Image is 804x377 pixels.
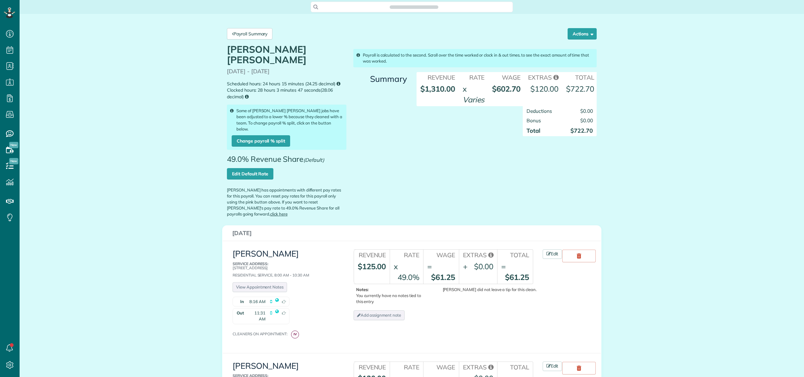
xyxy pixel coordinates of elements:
[9,142,18,148] span: New
[303,157,324,163] em: (Default)
[227,81,346,100] small: Scheduled hours: 24 hours 15 minutes (24.25 decimal) Clocked hours: 28 hours 3 minutes 47 seconds...
[488,72,524,82] th: Wage
[247,310,265,322] span: 11:31 AM
[233,248,299,259] a: [PERSON_NAME]
[227,168,273,179] a: Edit Default Rate
[527,108,552,114] span: Deductions
[580,117,593,124] span: $0.00
[233,331,290,336] span: Cleaners on appointment:
[420,84,455,94] strong: $1,310.00
[530,83,558,94] div: $120.00
[353,75,407,84] h3: Summary
[232,230,591,236] h3: [DATE]
[390,250,423,259] th: Rate
[270,211,288,216] a: click here
[562,72,598,82] th: Total
[291,331,299,338] span: IV
[227,44,346,65] h1: [PERSON_NAME] [PERSON_NAME]
[497,250,533,259] th: Total
[227,68,346,75] p: [DATE] - [DATE]
[492,84,521,94] strong: $602.70
[524,72,562,82] th: Extras
[570,127,593,134] strong: $722.70
[9,158,18,164] span: New
[390,362,423,372] th: Rate
[505,272,529,282] strong: $61.25
[233,361,299,371] a: [PERSON_NAME]
[233,262,339,270] p: [STREET_ADDRESS]
[396,4,432,10] span: Search ZenMaid…
[233,308,246,324] strong: Out
[233,262,339,277] div: Residential Service, 8:00 AM - 10:30 AM
[358,262,386,271] strong: $125.00
[527,117,541,124] span: Bonus
[429,287,537,293] div: [PERSON_NAME] did not leave a tip for this clean.
[354,362,390,372] th: Revenue
[227,28,272,40] a: Payroll Summary
[566,84,594,94] strong: $722.70
[459,250,497,259] th: Extras
[431,272,455,282] strong: $61.25
[423,250,459,259] th: Wage
[227,179,346,217] p: [PERSON_NAME] has appointments with different pay rates for this payroll. You can reset pay rates...
[233,261,268,266] b: Service Address:
[459,72,489,82] th: Rate
[423,362,459,372] th: Wage
[356,287,427,305] p: You currently have no notes tied to this entry
[249,299,265,305] span: 8:16 AM
[354,310,405,320] a: Add assignment note
[394,261,398,272] div: x
[527,127,540,134] strong: Total
[227,105,346,149] div: Some of [PERSON_NAME] [PERSON_NAME] jobs have been adjusted to a lower % because they cleaned wit...
[497,362,533,372] th: Total
[233,297,246,306] strong: In
[463,261,467,272] div: +
[501,261,506,272] div: =
[543,249,562,259] a: Edit
[356,287,369,292] b: Notes:
[354,250,390,259] th: Revenue
[227,155,327,168] span: 49.0% Revenue Share
[417,72,459,82] th: Revenue
[463,95,485,104] em: Varies
[427,261,432,272] div: =
[398,272,419,283] div: 49.0%
[568,28,597,40] button: Actions
[353,49,597,67] div: Payroll is calculated to the second. Scroll over the time worked or clock in & out times. to see ...
[463,83,467,94] div: x
[232,135,290,147] a: Change payroll % split
[543,362,562,371] a: Edit
[580,108,593,114] span: $0.00
[474,261,493,272] div: $0.00
[233,282,287,292] a: View Appointment Notes
[459,362,497,372] th: Extras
